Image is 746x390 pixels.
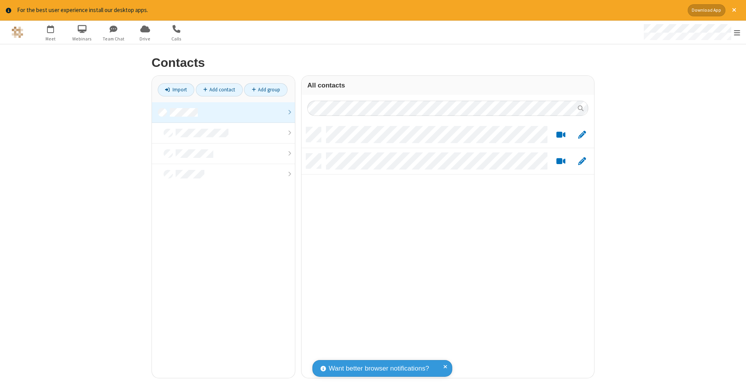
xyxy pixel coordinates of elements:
[574,130,589,140] button: Edit
[636,21,746,44] div: Open menu
[307,82,588,89] h3: All contacts
[553,130,568,140] button: Start a video meeting
[99,35,128,42] span: Team Chat
[3,21,32,44] button: Logo
[728,4,740,16] button: Close alert
[244,83,288,96] a: Add group
[553,156,568,166] button: Start a video meeting
[12,26,23,38] img: QA Selenium DO NOT DELETE OR CHANGE
[131,35,160,42] span: Drive
[329,364,429,374] span: Want better browser notifications?
[152,56,594,70] h2: Contacts
[158,83,194,96] a: Import
[68,35,97,42] span: Webinars
[302,122,594,379] div: grid
[196,83,243,96] a: Add contact
[17,6,682,15] div: For the best user experience install our desktop apps.
[162,35,191,42] span: Calls
[574,156,589,166] button: Edit
[36,35,65,42] span: Meet
[688,4,725,16] button: Download App
[727,370,740,385] iframe: Chat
